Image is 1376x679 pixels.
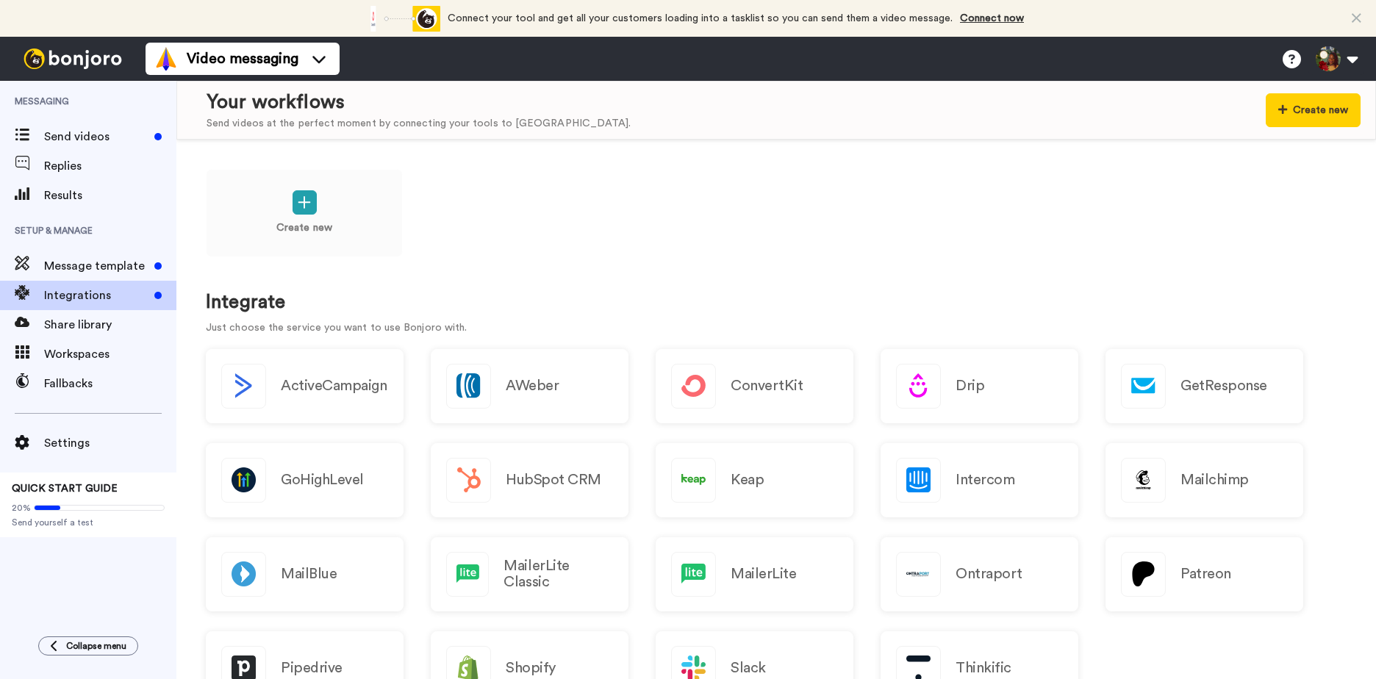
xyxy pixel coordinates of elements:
img: logo_intercom.svg [897,459,940,502]
div: animation [359,6,440,32]
span: Collapse menu [66,640,126,652]
a: MailerLite [656,537,853,611]
h2: MailerLite Classic [504,558,613,590]
a: Keap [656,443,853,517]
h2: Patreon [1180,566,1231,582]
img: logo_activecampaign.svg [222,364,265,408]
a: HubSpot CRM [431,443,628,517]
h1: Integrate [206,292,1347,313]
h2: MailerLite [731,566,796,582]
a: Mailchimp [1106,443,1303,517]
span: Video messaging [187,48,298,69]
a: ConvertKit [656,349,853,423]
button: Create new [1266,93,1361,127]
h2: Intercom [956,472,1014,488]
a: GoHighLevel [206,443,404,517]
a: MailBlue [206,537,404,611]
h2: ActiveCampaign [281,378,387,394]
p: Create new [276,220,332,236]
p: Just choose the service you want to use Bonjoro with. [206,320,1347,336]
img: logo_mailerlite.svg [672,553,715,596]
h2: Keap [731,472,764,488]
img: logo_patreon.svg [1122,553,1165,596]
h2: Drip [956,378,984,394]
span: Connect your tool and get all your customers loading into a tasklist so you can send them a video... [448,13,953,24]
img: logo_ontraport.svg [897,553,940,596]
div: Send videos at the perfect moment by connecting your tools to [GEOGRAPHIC_DATA]. [207,116,631,132]
img: logo_mailerlite.svg [447,553,488,596]
a: Ontraport [881,537,1078,611]
img: logo_aweber.svg [447,364,490,408]
span: Integrations [44,287,148,304]
span: Replies [44,157,176,175]
span: QUICK START GUIDE [12,484,118,494]
button: ActiveCampaign [206,349,404,423]
h2: Shopify [506,660,556,676]
span: Fallbacks [44,375,176,392]
img: logo_keap.svg [672,459,715,502]
h2: ConvertKit [731,378,803,394]
a: Connect now [960,13,1024,24]
h2: MailBlue [281,566,337,582]
img: logo_getresponse.svg [1122,364,1165,408]
a: Drip [881,349,1078,423]
img: logo_hubspot.svg [447,459,490,502]
img: logo_convertkit.svg [672,364,715,408]
span: Share library [44,316,176,334]
a: Intercom [881,443,1078,517]
a: GetResponse [1106,349,1303,423]
img: logo_drip.svg [897,364,940,408]
h2: Pipedrive [281,660,343,676]
img: bj-logo-header-white.svg [18,48,128,69]
h2: GoHighLevel [281,472,364,488]
span: Send videos [44,128,148,145]
a: Patreon [1106,537,1303,611]
h2: Slack [731,660,766,676]
span: Settings [44,434,176,452]
img: logo_mailblue.png [222,553,265,596]
h2: GetResponse [1180,378,1267,394]
h2: AWeber [506,378,559,394]
h2: Mailchimp [1180,472,1249,488]
h2: Thinkific [956,660,1011,676]
span: Send yourself a test [12,517,165,528]
img: logo_mailchimp.svg [1122,459,1165,502]
span: Results [44,187,176,204]
a: AWeber [431,349,628,423]
span: Message template [44,257,148,275]
img: logo_gohighlevel.png [222,459,265,502]
h2: Ontraport [956,566,1022,582]
img: vm-color.svg [154,47,178,71]
div: Your workflows [207,89,631,116]
button: Collapse menu [38,636,138,655]
a: Create new [206,169,403,257]
span: Workspaces [44,345,176,363]
a: MailerLite Classic [431,537,628,611]
span: 20% [12,502,31,514]
h2: HubSpot CRM [506,472,601,488]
